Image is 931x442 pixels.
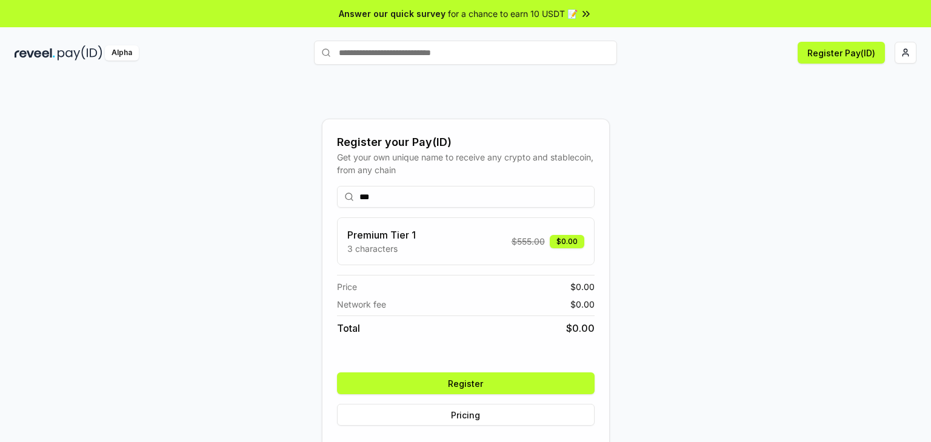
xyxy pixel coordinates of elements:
div: Register your Pay(ID) [337,134,595,151]
span: Answer our quick survey [339,7,445,20]
button: Register [337,372,595,394]
span: for a chance to earn 10 USDT 📝 [448,7,578,20]
span: $ 0.00 [570,280,595,293]
span: $ 0.00 [570,298,595,311]
span: $ 555.00 [512,235,545,248]
span: Total [337,321,360,335]
span: $ 0.00 [566,321,595,335]
span: Network fee [337,298,386,311]
div: Alpha [105,45,139,61]
span: Price [337,280,357,293]
h3: Premium Tier 1 [347,228,416,242]
p: 3 characters [347,242,416,255]
button: Pricing [337,404,595,426]
div: Get your own unique name to receive any crypto and stablecoin, from any chain [337,151,595,176]
img: pay_id [58,45,102,61]
div: $0.00 [550,235,584,248]
img: reveel_dark [15,45,55,61]
button: Register Pay(ID) [798,42,885,64]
